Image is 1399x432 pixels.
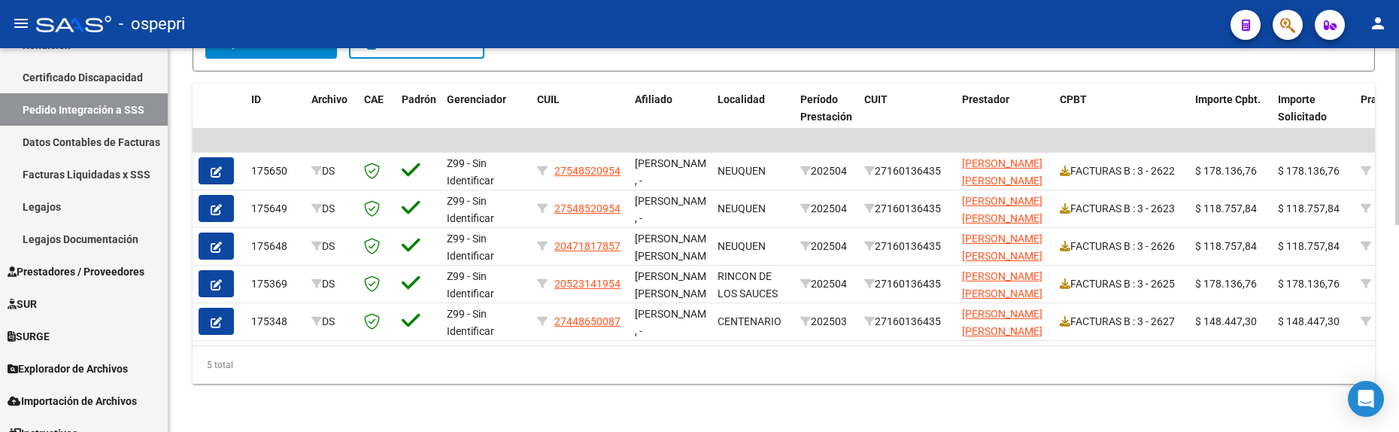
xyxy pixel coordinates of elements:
[251,238,299,255] div: 175648
[8,328,50,345] span: SURGE
[447,233,494,262] span: Z99 - Sin Identificar
[364,93,384,105] span: CAE
[1195,278,1257,290] span: $ 178.136,76
[1195,240,1257,252] span: $ 118.757,84
[447,93,506,105] span: Gerenciador
[311,238,352,255] div: DS
[305,84,358,150] datatable-header-cell: Archivo
[1278,165,1340,177] span: $ 178.136,76
[1278,278,1340,290] span: $ 178.136,76
[8,263,144,280] span: Prestadores / Proveedores
[718,202,766,214] span: NEUQUEN
[1054,84,1189,150] datatable-header-cell: CPBT
[1195,315,1257,327] span: $ 148.447,30
[219,37,323,50] span: Buscar Pedido
[119,8,185,41] span: - ospepri
[1195,202,1257,214] span: $ 118.757,84
[1060,275,1183,293] div: FACTURAS B : 3 - 2625
[956,84,1054,150] datatable-header-cell: Prestador
[311,163,352,180] div: DS
[718,270,778,300] span: RINCON DE LOS SAUCES
[1195,93,1261,105] span: Importe Cpbt.
[245,84,305,150] datatable-header-cell: ID
[962,233,1042,262] span: [PERSON_NAME] [PERSON_NAME]
[1060,238,1183,255] div: FACTURAS B : 3 - 2626
[635,270,718,317] span: [PERSON_NAME] [PERSON_NAME], -
[718,315,781,327] span: CENTENARIO
[531,84,629,150] datatable-header-cell: CUIL
[311,93,347,105] span: Archivo
[1060,93,1087,105] span: CPBT
[629,84,712,150] datatable-header-cell: Afiliado
[1189,84,1272,150] datatable-header-cell: Importe Cpbt.
[718,93,765,105] span: Localidad
[858,84,956,150] datatable-header-cell: CUIT
[447,270,494,300] span: Z99 - Sin Identificar
[800,200,852,218] div: 202504
[635,157,715,187] span: [PERSON_NAME] , -
[358,84,396,150] datatable-header-cell: CAE
[800,93,852,123] span: Período Prestación
[962,157,1042,187] span: [PERSON_NAME] [PERSON_NAME]
[441,84,531,150] datatable-header-cell: Gerenciador
[800,163,852,180] div: 202504
[447,308,494,337] span: Z99 - Sin Identificar
[864,238,950,255] div: 27160136435
[1348,381,1384,417] div: Open Intercom Messenger
[554,278,621,290] span: 20523141954
[962,195,1042,224] span: [PERSON_NAME] [PERSON_NAME]
[635,233,718,279] span: [PERSON_NAME] [PERSON_NAME], -
[635,308,715,337] span: [PERSON_NAME] , -
[251,313,299,330] div: 175348
[712,84,794,150] datatable-header-cell: Localidad
[962,270,1042,300] span: [PERSON_NAME] [PERSON_NAME]
[1060,200,1183,218] div: FACTURAS B : 3 - 2623
[1272,84,1355,150] datatable-header-cell: Importe Solicitado
[8,296,37,312] span: SUR
[864,200,950,218] div: 27160136435
[537,93,560,105] span: CUIL
[402,93,436,105] span: Padrón
[8,361,128,377] span: Explorador de Archivos
[864,275,950,293] div: 27160136435
[962,93,1009,105] span: Prestador
[447,157,494,187] span: Z99 - Sin Identificar
[251,163,299,180] div: 175650
[1278,93,1327,123] span: Importe Solicitado
[800,275,852,293] div: 202504
[1278,315,1340,327] span: $ 148.447,30
[864,163,950,180] div: 27160136435
[554,202,621,214] span: 27548520954
[251,275,299,293] div: 175369
[193,346,1375,384] div: 5 total
[1369,14,1387,32] mat-icon: person
[12,14,30,32] mat-icon: menu
[635,93,672,105] span: Afiliado
[1060,163,1183,180] div: FACTURAS B : 3 - 2622
[311,313,352,330] div: DS
[311,275,352,293] div: DS
[363,37,471,50] span: Borrar Filtros
[864,93,888,105] span: CUIT
[554,165,621,177] span: 27548520954
[1195,165,1257,177] span: $ 178.136,76
[396,84,441,150] datatable-header-cell: Padrón
[800,238,852,255] div: 202504
[311,200,352,218] div: DS
[864,313,950,330] div: 27160136435
[554,240,621,252] span: 20471817857
[718,165,766,177] span: NEUQUEN
[962,308,1042,337] span: [PERSON_NAME] [PERSON_NAME]
[1278,240,1340,252] span: $ 118.757,84
[718,240,766,252] span: NEUQUEN
[800,313,852,330] div: 202503
[447,195,494,224] span: Z99 - Sin Identificar
[251,93,261,105] span: ID
[1060,313,1183,330] div: FACTURAS B : 3 - 2627
[635,195,715,224] span: [PERSON_NAME] , -
[1278,202,1340,214] span: $ 118.757,84
[794,84,858,150] datatable-header-cell: Período Prestación
[8,393,137,409] span: Importación de Archivos
[251,200,299,218] div: 175649
[554,315,621,327] span: 27448650087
